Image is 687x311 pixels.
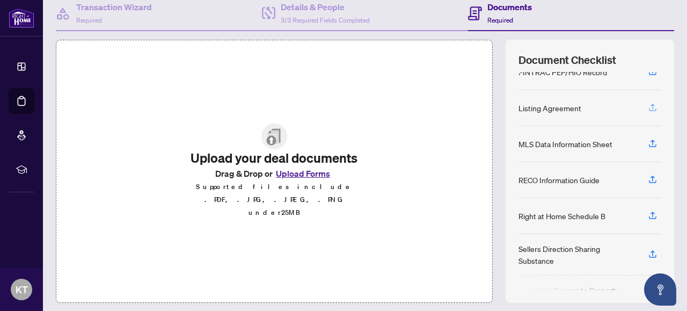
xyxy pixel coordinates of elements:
[487,16,513,24] span: Required
[518,66,607,78] div: FINTRAC PEP/HIO Record
[644,273,676,306] button: Open asap
[178,115,370,228] span: File UploadUpload your deal documentsDrag & Drop orUpload FormsSupported files include .PDF, .JPG...
[261,124,287,149] img: File Upload
[273,167,333,180] button: Upload Forms
[518,138,612,150] div: MLS Data Information Sheet
[281,1,370,13] h4: Details & People
[215,167,333,180] span: Drag & Drop or
[518,210,605,222] div: Right at Home Schedule B
[487,1,532,13] h4: Documents
[187,180,362,219] p: Supported files include .PDF, .JPG, .JPEG, .PNG under 25 MB
[518,53,616,68] span: Document Checklist
[9,8,34,28] img: logo
[281,16,370,24] span: 3/3 Required Fields Completed
[187,149,362,167] h2: Upload your deal documents
[76,1,152,13] h4: Transaction Wizard
[518,243,635,266] div: Sellers Direction Sharing Substance
[518,102,581,114] div: Listing Agreement
[16,282,28,297] span: KT
[76,16,102,24] span: Required
[518,174,600,186] div: RECO Information Guide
